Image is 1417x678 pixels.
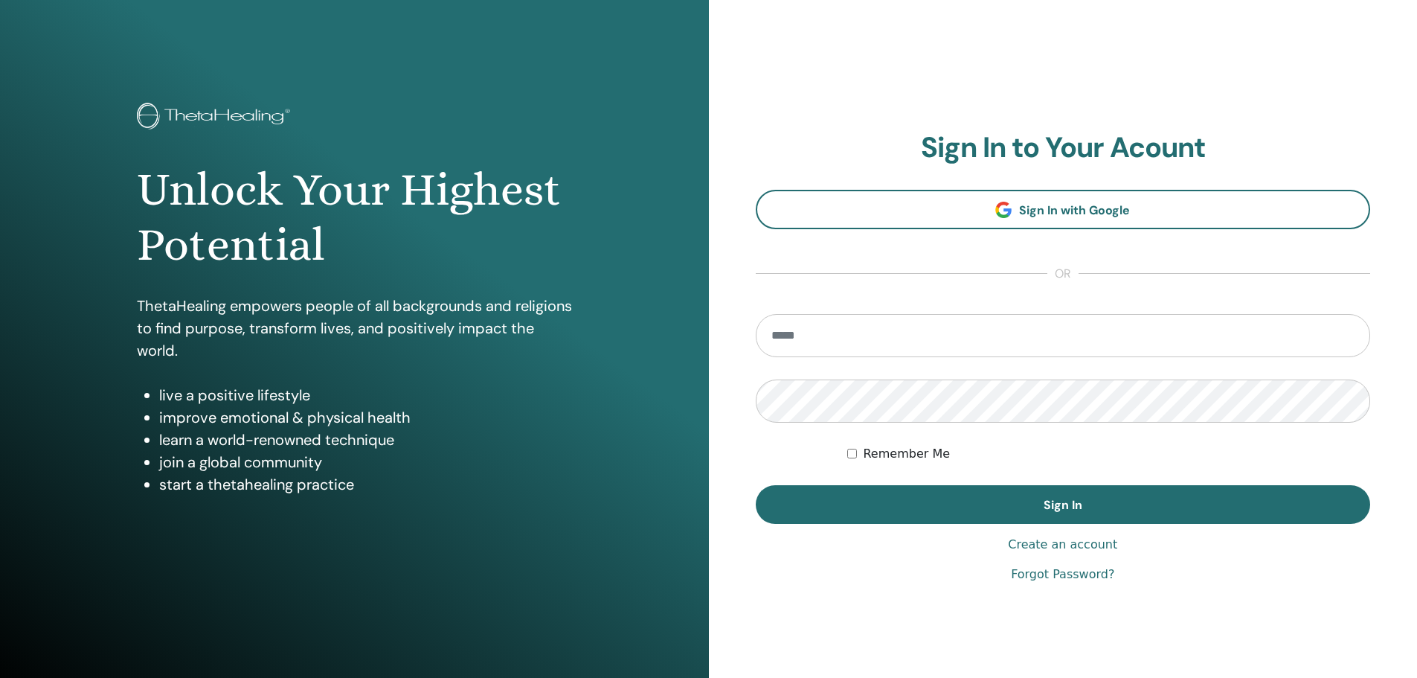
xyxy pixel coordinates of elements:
li: live a positive lifestyle [159,384,572,406]
a: Create an account [1008,536,1117,554]
li: improve emotional & physical health [159,406,572,429]
p: ThetaHealing empowers people of all backgrounds and religions to find purpose, transform lives, a... [137,295,572,362]
a: Forgot Password? [1011,566,1114,583]
a: Sign In with Google [756,190,1371,229]
div: Keep me authenticated indefinitely or until I manually logout [847,445,1370,463]
button: Sign In [756,485,1371,524]
li: start a thetahealing practice [159,473,572,496]
h2: Sign In to Your Acount [756,131,1371,165]
li: join a global community [159,451,572,473]
li: learn a world-renowned technique [159,429,572,451]
span: or [1047,265,1079,283]
span: Sign In with Google [1019,202,1130,218]
label: Remember Me [863,445,950,463]
span: Sign In [1044,497,1082,513]
h1: Unlock Your Highest Potential [137,162,572,273]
